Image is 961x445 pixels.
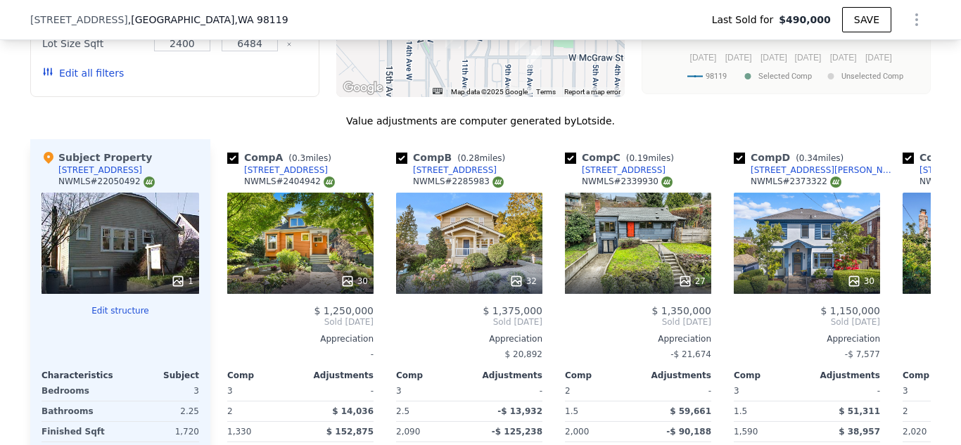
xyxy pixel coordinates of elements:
[734,165,897,176] a: [STREET_ADDRESS][PERSON_NAME]
[396,370,469,381] div: Comp
[396,401,466,421] div: 2.5
[620,153,680,163] span: ( miles)
[565,427,589,437] span: 2,000
[641,381,711,401] div: -
[725,53,752,63] text: [DATE]
[30,13,128,27] span: [STREET_ADDRESS]
[396,427,420,437] span: 2,090
[42,401,117,421] div: Bathrooms
[292,153,305,163] span: 0.3
[451,88,528,96] span: Map data ©2025 Google
[227,333,374,344] div: Appreciation
[734,370,807,381] div: Comp
[227,401,298,421] div: 2
[244,165,328,176] div: [STREET_ADDRESS]
[712,13,779,27] span: Last Sold for
[661,176,673,188] img: NWMLS Logo
[807,370,880,381] div: Adjustments
[666,427,711,437] span: -$ 90,188
[42,305,199,316] button: Edit structure
[341,274,368,288] div: 30
[144,176,155,188] img: NWMLS Logo
[244,176,335,188] div: NWMLS # 2404942
[790,153,849,163] span: ( miles)
[123,422,199,441] div: 1,720
[413,176,504,188] div: NWMLS # 2285983
[227,427,251,437] span: 1,330
[234,14,288,25] span: , WA 98119
[227,150,337,165] div: Comp A
[340,79,386,97] img: Google
[227,370,300,381] div: Comp
[565,401,635,421] div: 1.5
[227,344,374,364] div: -
[536,88,556,96] a: Terms (opens in new tab)
[227,386,233,396] span: 3
[469,370,542,381] div: Adjustments
[472,381,542,401] div: -
[340,79,386,97] a: Open this area in Google Maps (opens a new window)
[629,153,648,163] span: 0.19
[324,176,335,188] img: NWMLS Logo
[565,333,711,344] div: Appreciation
[751,176,841,188] div: NWMLS # 2373322
[396,333,542,344] div: Appreciation
[492,176,504,188] img: NWMLS Logo
[413,165,497,176] div: [STREET_ADDRESS]
[779,13,831,27] span: $490,000
[799,153,818,163] span: 0.34
[227,316,374,328] span: Sold [DATE]
[120,370,199,381] div: Subject
[903,386,908,396] span: 3
[903,6,931,34] button: Show Options
[651,305,711,316] span: $ 1,350,000
[810,381,880,401] div: -
[565,370,638,381] div: Comp
[678,274,706,288] div: 27
[171,274,193,288] div: 1
[845,349,880,359] span: -$ 7,577
[42,370,120,381] div: Characteristics
[30,114,931,128] div: Value adjustments are computer generated by Lotside .
[283,153,336,163] span: ( miles)
[751,165,897,176] div: [STREET_ADDRESS][PERSON_NAME]
[303,381,374,401] div: -
[227,165,328,176] a: [STREET_ADDRESS]
[706,72,727,81] text: 98119
[903,427,927,437] span: 2,020
[564,88,620,96] a: Report a map error
[505,349,542,359] span: $ 20,892
[830,53,857,63] text: [DATE]
[565,165,666,176] a: [STREET_ADDRESS]
[314,305,374,316] span: $ 1,250,000
[452,153,511,163] span: ( miles)
[396,165,497,176] a: [STREET_ADDRESS]
[839,406,880,416] span: $ 51,311
[123,381,199,401] div: 3
[734,333,880,344] div: Appreciation
[830,176,841,188] img: NWMLS Logo
[300,370,374,381] div: Adjustments
[734,386,739,396] span: 3
[433,88,443,94] button: Keyboard shortcuts
[396,150,511,165] div: Comp B
[734,316,880,328] span: Sold [DATE]
[58,176,155,188] div: NWMLS # 22050492
[483,305,542,316] span: $ 1,375,000
[396,386,402,396] span: 3
[42,150,152,165] div: Subject Property
[839,427,880,437] span: $ 38,957
[42,381,117,401] div: Bedrooms
[758,72,812,81] text: Selected Comp
[638,370,711,381] div: Adjustments
[526,46,542,70] div: 2144 8th Ave W
[865,53,892,63] text: [DATE]
[565,386,571,396] span: 2
[670,406,711,416] span: $ 59,661
[58,165,142,176] div: [STREET_ADDRESS]
[565,150,680,165] div: Comp C
[332,406,374,416] span: $ 14,036
[582,176,673,188] div: NWMLS # 2339930
[286,41,292,47] button: Clear
[841,72,903,81] text: Unselected Comp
